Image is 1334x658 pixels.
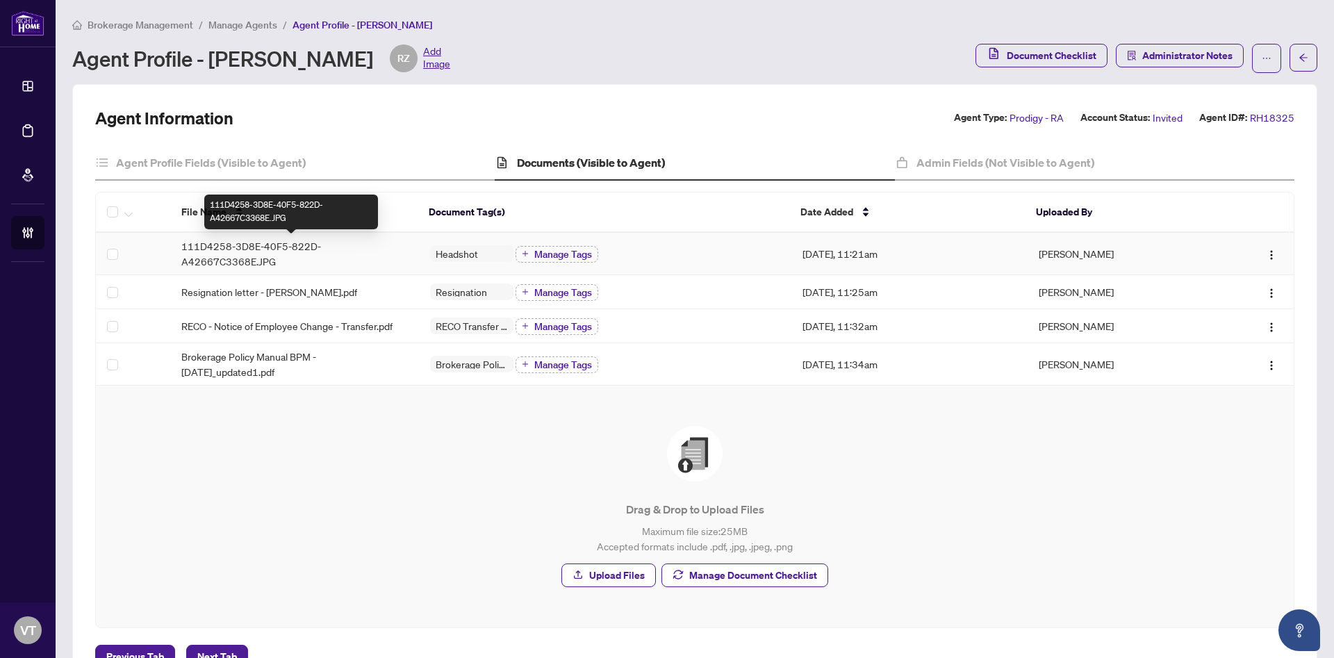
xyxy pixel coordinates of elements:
[1127,51,1137,60] span: solution
[800,204,853,220] span: Date Added
[204,195,378,229] div: 111D4258-3D8E-40F5-822D-A42667C3368E.JPG
[1260,315,1283,337] button: Logo
[1116,44,1244,67] button: Administrator Notes
[517,154,665,171] h4: Documents (Visible to Agent)
[95,107,233,129] h2: Agent Information
[1266,288,1277,299] img: Logo
[1262,54,1271,63] span: ellipsis
[516,318,598,335] button: Manage Tags
[11,10,44,36] img: logo
[954,110,1007,126] label: Agent Type:
[124,501,1266,518] p: Drag & Drop to Upload Files
[1199,110,1247,126] label: Agent ID#:
[516,284,598,301] button: Manage Tags
[124,523,1266,554] p: Maximum file size: 25 MB Accepted formats include .pdf, .jpg, .jpeg, .png
[20,620,36,640] span: VT
[1278,609,1320,651] button: Open asap
[689,564,817,586] span: Manage Document Checklist
[916,154,1094,171] h4: Admin Fields (Not Visible to Agent)
[522,288,529,295] span: plus
[791,275,1028,309] td: [DATE], 11:25am
[661,564,828,587] button: Manage Document Checklist
[199,17,203,33] li: /
[113,402,1277,611] span: File UploadDrag & Drop to Upload FilesMaximum file size:25MBAccepted formats include .pdf, .jpg, ...
[561,564,656,587] button: Upload Files
[516,246,598,263] button: Manage Tags
[522,250,529,257] span: plus
[522,361,529,368] span: plus
[181,238,408,269] span: 111D4258-3D8E-40F5-822D-A42667C3368E.JPG
[589,564,645,586] span: Upload Files
[1250,110,1294,126] span: RH18325
[430,359,513,369] span: Brokerage Policy Manual
[1266,360,1277,371] img: Logo
[791,233,1028,275] td: [DATE], 11:21am
[1299,53,1308,63] span: arrow-left
[293,19,432,31] span: Agent Profile - [PERSON_NAME]
[1028,309,1214,343] td: [PERSON_NAME]
[667,426,723,482] img: File Upload
[516,356,598,373] button: Manage Tags
[423,44,450,72] span: Add Image
[397,51,410,66] span: RZ
[1028,233,1214,275] td: [PERSON_NAME]
[72,20,82,30] span: home
[1010,110,1064,126] span: Prodigy - RA
[1080,110,1150,126] label: Account Status:
[789,192,1025,233] th: Date Added
[1142,44,1233,67] span: Administrator Notes
[181,284,357,299] span: Resignation letter - [PERSON_NAME].pdf
[534,288,592,297] span: Manage Tags
[170,192,418,233] th: File Name
[283,17,287,33] li: /
[208,19,277,31] span: Manage Agents
[1260,242,1283,265] button: Logo
[1153,110,1183,126] span: Invited
[1266,249,1277,261] img: Logo
[522,322,529,329] span: plus
[1260,353,1283,375] button: Logo
[1028,343,1214,386] td: [PERSON_NAME]
[116,154,306,171] h4: Agent Profile Fields (Visible to Agent)
[1266,322,1277,333] img: Logo
[791,309,1028,343] td: [DATE], 11:32am
[1260,281,1283,303] button: Logo
[430,321,513,331] span: RECO Transfer Form
[181,204,227,220] span: File Name
[1025,192,1210,233] th: Uploaded By
[181,318,393,334] span: RECO - Notice of Employee Change - Transfer.pdf
[1007,44,1096,67] span: Document Checklist
[430,249,484,258] span: Headshot
[181,349,408,379] span: Brokerage Policy Manual BPM - [DATE]_updated1.pdf
[534,322,592,331] span: Manage Tags
[72,44,450,72] div: Agent Profile - [PERSON_NAME]
[418,192,789,233] th: Document Tag(s)
[791,343,1028,386] td: [DATE], 11:34am
[88,19,193,31] span: Brokerage Management
[430,287,493,297] span: Resignation
[975,44,1107,67] button: Document Checklist
[534,360,592,370] span: Manage Tags
[534,249,592,259] span: Manage Tags
[1028,275,1214,309] td: [PERSON_NAME]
